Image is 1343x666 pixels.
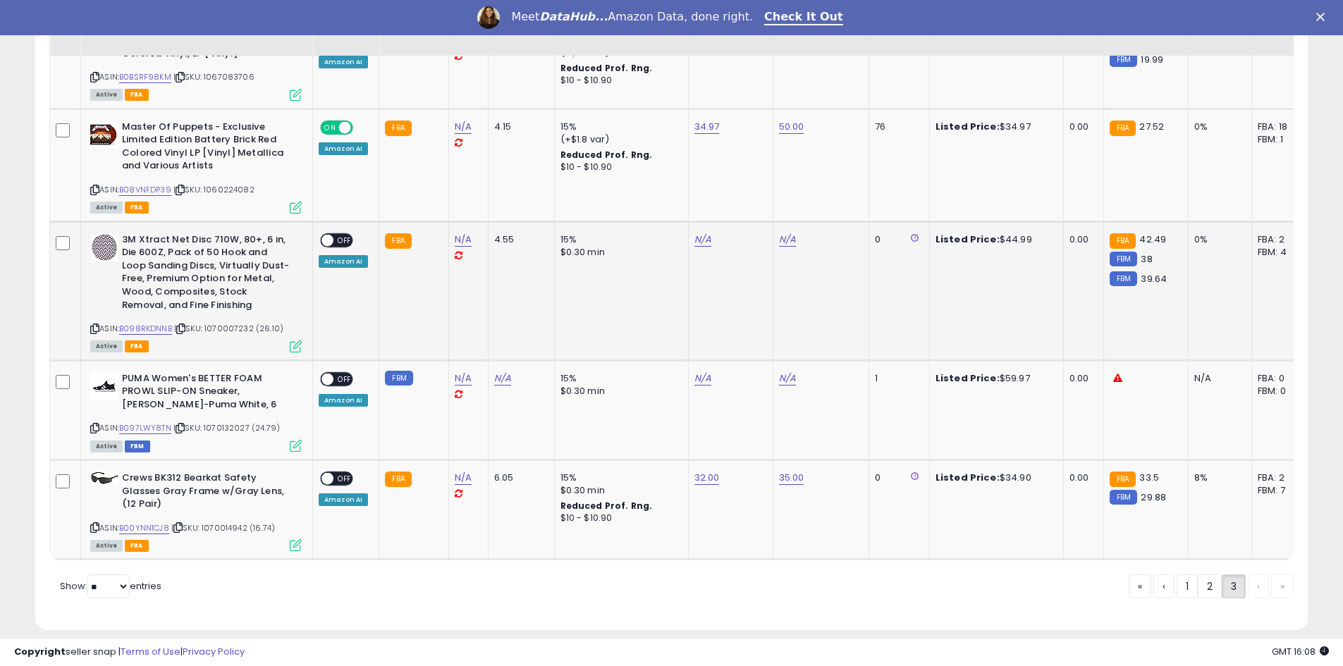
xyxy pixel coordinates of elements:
small: FBM [385,371,412,386]
b: 3M Xtract Net Disc 710W, 80+, 6 in, Die 600Z, Pack of 50 Hook and Loop Sanding Discs, Virtually D... [122,233,293,315]
a: Check It Out [764,10,843,25]
div: Meet Amazon Data, done right. [511,10,753,24]
a: 50.00 [779,120,804,134]
div: 15% [560,233,677,246]
div: Amazon AI [319,142,368,155]
span: FBA [125,340,149,352]
small: FBA [385,233,411,249]
a: B08VNFDP39 [119,184,171,196]
div: 1 [875,372,919,385]
b: Listed Price: [936,371,1000,385]
div: 0.00 [1069,372,1093,385]
span: OFF [351,121,374,133]
div: FBA: 18 [1258,121,1304,133]
div: 0.00 [1069,121,1093,133]
span: All listings currently available for purchase on Amazon [90,340,123,352]
span: 42.49 [1139,233,1166,246]
div: FBM: 7 [1258,484,1304,497]
div: $0.30 min [560,484,677,497]
span: | SKU: 1067083706 [173,71,255,82]
b: Listed Price: [936,120,1000,133]
b: Reduced Prof. Rng. [560,62,653,74]
div: Amazon AI [319,255,368,268]
div: 0 [875,233,919,246]
a: 34.97 [694,120,720,134]
b: PUMA Women's BETTER FOAM PROWL SLIP-ON Sneaker, [PERSON_NAME]-Puma White, 6 [122,372,293,415]
div: Amazon AI [319,493,368,506]
a: Terms of Use [121,645,180,658]
div: 6.05 [494,471,544,484]
span: ‹ [1163,579,1165,593]
span: FBA [125,540,149,552]
div: ASIN: [90,233,302,351]
b: Crews BK312 Bearkat Safety Glasses Gray Frame w/Gray Lens, (12 Pair) [122,471,293,514]
small: FBA [1110,471,1136,487]
div: $10 - $10.90 [560,75,677,87]
a: N/A [694,233,711,247]
img: 31rYxnTHsxL._SL40_.jpg [90,471,118,485]
a: N/A [455,471,472,485]
div: $44.99 [936,233,1053,246]
div: 4.55 [494,233,544,246]
b: Listed Price: [936,233,1000,246]
a: 1 [1177,574,1198,598]
span: FBA [125,89,149,101]
span: | SKU: 1060224082 [173,184,255,195]
b: Master Of Puppets - Exclusive Limited Edition Battery Brick Red Colored Vinyl LP [Vinyl] Metallic... [122,121,293,176]
div: 0.00 [1069,471,1093,484]
img: 51F2y+qGyPL._SL40_.jpg [90,121,118,149]
div: FBA: 2 [1258,233,1304,246]
small: FBM [1110,52,1137,67]
span: OFF [333,373,356,385]
div: 0% [1194,233,1241,246]
span: Show: entries [60,579,161,593]
div: 8% [1194,471,1241,484]
div: Close [1316,13,1330,21]
div: FBM: 1 [1258,133,1304,146]
span: All listings currently available for purchase on Amazon [90,202,123,214]
div: 15% [560,471,677,484]
a: N/A [694,371,711,386]
small: FBA [385,471,411,487]
span: 38 [1141,252,1152,266]
a: N/A [455,371,472,386]
div: 0 [875,471,919,484]
span: OFF [333,473,356,485]
span: | SKU: 1070014942 (16.74) [171,522,275,534]
div: 0.00 [1069,233,1093,246]
div: 15% [560,372,677,385]
a: N/A [779,371,796,386]
div: 76 [875,121,919,133]
div: seller snap | | [14,646,245,659]
small: FBM [1110,490,1137,505]
span: 39.64 [1141,272,1167,285]
div: Amazon AI [319,56,368,68]
div: FBM: 4 [1258,246,1304,259]
span: All listings currently available for purchase on Amazon [90,440,123,452]
i: DataHub... [539,10,608,23]
div: $34.90 [936,471,1053,484]
div: ASIN: [90,34,302,99]
span: 27.52 [1139,120,1164,133]
div: $0.30 min [560,385,677,397]
span: 19.99 [1141,53,1163,66]
span: FBM [125,440,150,452]
div: FBM: 0 [1258,385,1304,397]
img: Profile image for Georgie [477,6,500,29]
div: N/A [1194,372,1241,385]
span: 29.88 [1141,491,1166,504]
div: (+$1.8 var) [560,133,677,146]
a: B097LWY8TN [119,422,171,434]
a: 2 [1198,574,1222,598]
div: Amazon AI [319,394,368,407]
a: B098RKDNNB [119,323,172,335]
span: ON [321,121,339,133]
a: N/A [455,120,472,134]
span: | SKU: 1070007232 (26.10) [174,323,283,334]
a: N/A [455,233,472,247]
div: $0.30 min [560,246,677,259]
a: 3 [1222,574,1246,598]
a: B0BSRF98KM [119,71,171,83]
a: Privacy Policy [183,645,245,658]
a: 35.00 [779,471,804,485]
